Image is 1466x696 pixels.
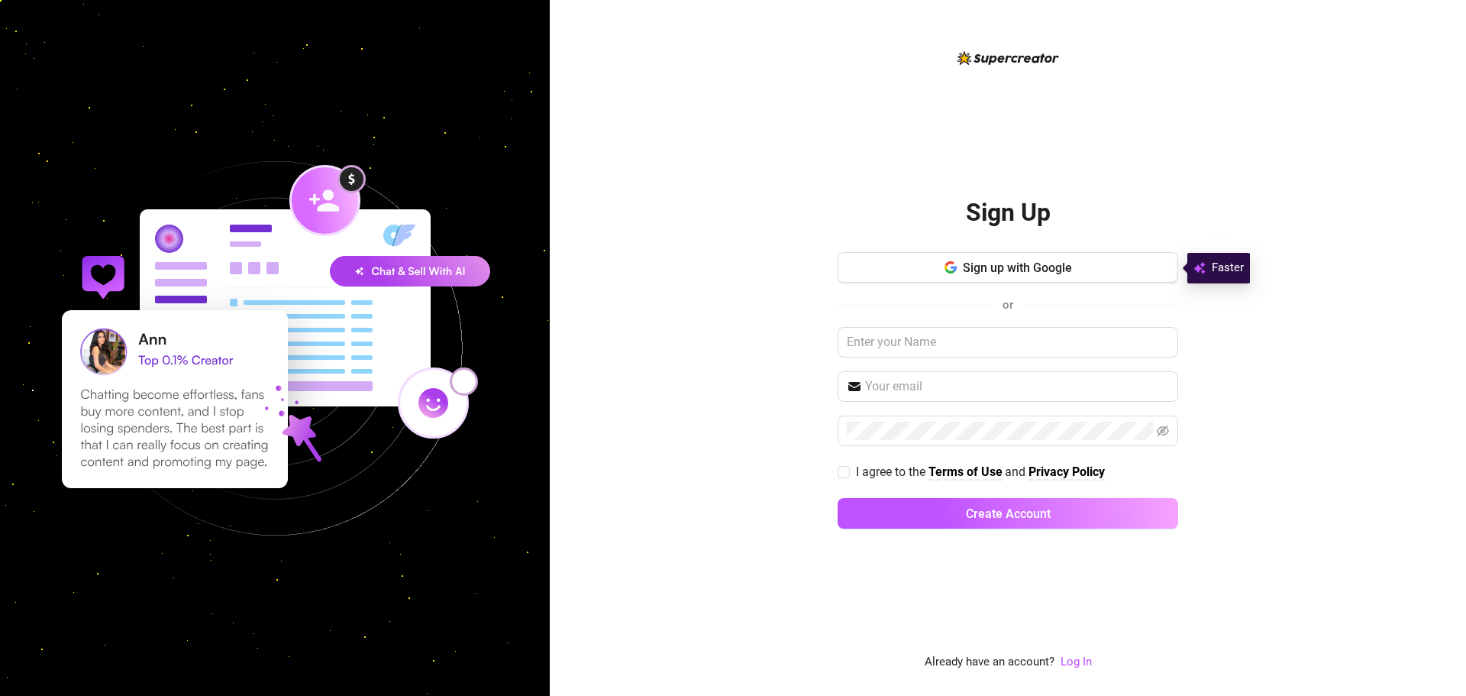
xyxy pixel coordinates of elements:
span: Already have an account? [925,653,1054,672]
button: Sign up with Google [838,252,1178,283]
h2: Sign Up [966,197,1051,228]
span: I agree to the [856,465,928,479]
strong: Terms of Use [928,465,1003,479]
a: Log In [1061,653,1092,672]
span: Create Account [966,507,1051,521]
strong: Privacy Policy [1028,465,1105,479]
span: or [1003,298,1013,312]
span: eye-invisible [1157,425,1169,437]
img: signup-background-D0MIrEPF.svg [11,84,539,613]
span: Sign up with Google [963,261,1072,275]
img: logo-BBDzfeDw.svg [957,51,1059,65]
img: svg%3e [1193,259,1206,277]
input: Your email [865,377,1169,396]
a: Privacy Policy [1028,465,1105,481]
button: Create Account [838,498,1178,529]
span: Faster [1212,259,1244,277]
input: Enter your Name [838,327,1178,358]
a: Log In [1061,655,1092,668]
span: and [1005,465,1028,479]
a: Terms of Use [928,465,1003,481]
